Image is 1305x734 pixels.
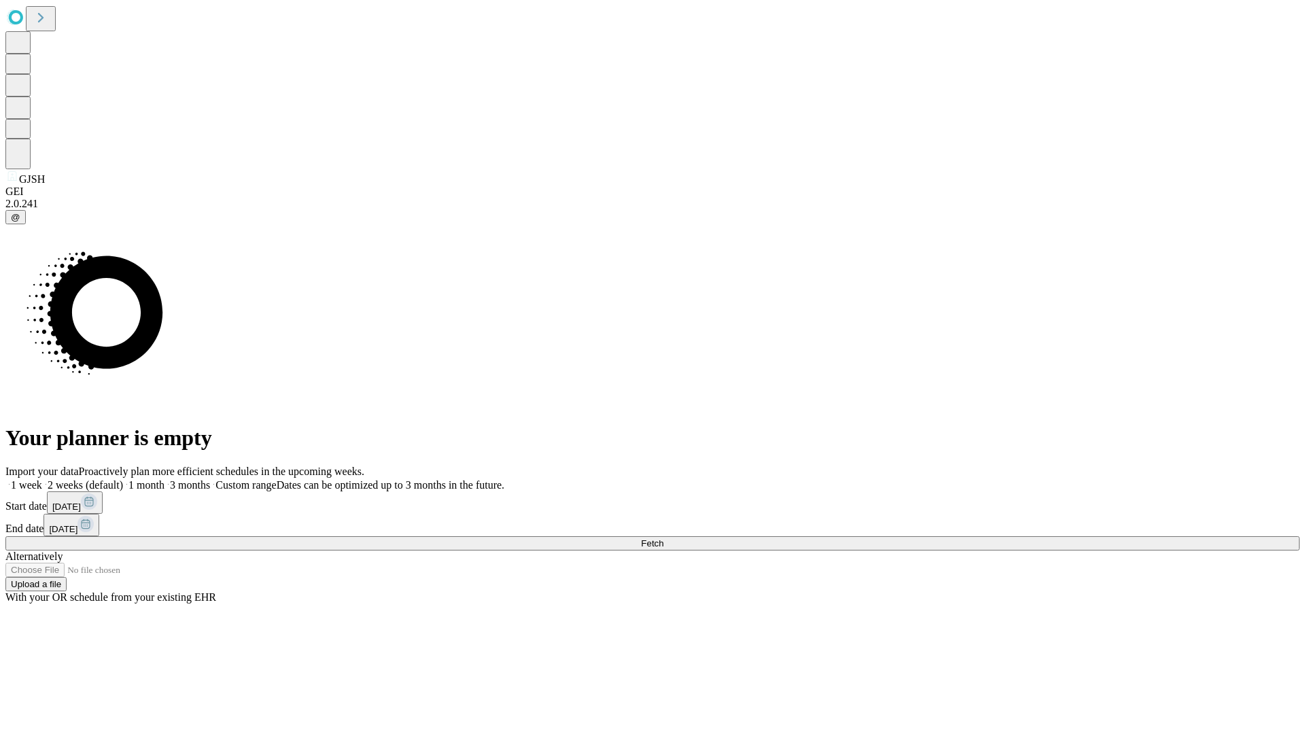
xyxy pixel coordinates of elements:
span: Dates can be optimized up to 3 months in the future. [277,479,504,491]
h1: Your planner is empty [5,425,1300,451]
span: Fetch [641,538,663,548]
button: Fetch [5,536,1300,550]
span: [DATE] [52,502,81,512]
span: 3 months [170,479,210,491]
span: With your OR schedule from your existing EHR [5,591,216,603]
span: Alternatively [5,550,63,562]
span: 1 week [11,479,42,491]
span: [DATE] [49,524,77,534]
div: End date [5,514,1300,536]
button: Upload a file [5,577,67,591]
span: 1 month [128,479,164,491]
span: @ [11,212,20,222]
span: GJSH [19,173,45,185]
button: [DATE] [43,514,99,536]
span: Proactively plan more efficient schedules in the upcoming weeks. [79,466,364,477]
button: @ [5,210,26,224]
div: 2.0.241 [5,198,1300,210]
div: Start date [5,491,1300,514]
span: 2 weeks (default) [48,479,123,491]
div: GEI [5,186,1300,198]
span: Custom range [215,479,276,491]
span: Import your data [5,466,79,477]
button: [DATE] [47,491,103,514]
